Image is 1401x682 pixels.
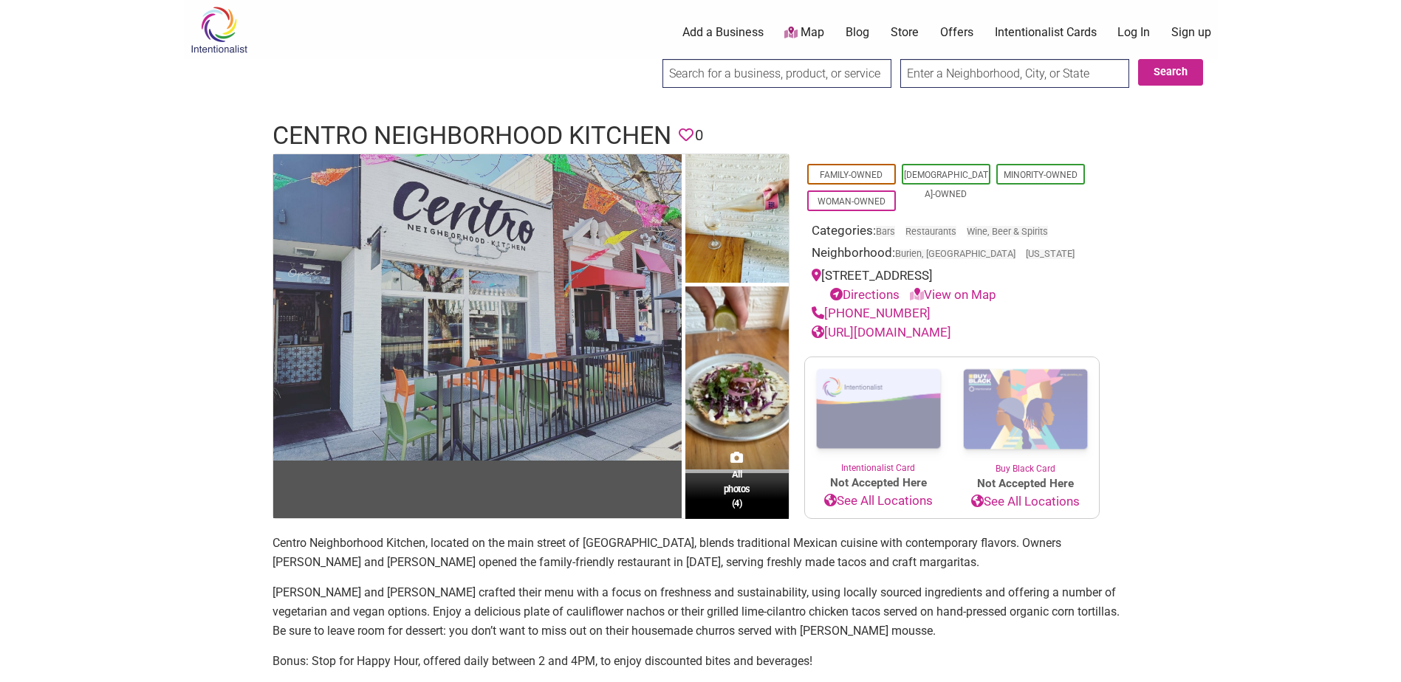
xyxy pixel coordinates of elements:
[818,196,886,207] a: Woman-Owned
[812,266,1092,304] div: [STREET_ADDRESS]
[846,24,869,41] a: Blog
[724,467,750,509] span: All photos (4)
[662,59,891,88] input: Search for a business, product, or service
[1026,249,1075,259] span: [US_STATE]
[995,24,1097,41] a: Intentionalist Cards
[940,24,973,41] a: Offers
[805,357,952,475] a: Intentionalist Card
[905,226,956,237] a: Restaurants
[805,475,952,492] span: Not Accepted Here
[184,6,254,54] img: Intentionalist
[895,249,1015,259] span: Burien, [GEOGRAPHIC_DATA]
[900,59,1129,88] input: Enter a Neighborhood, City, or State
[1117,24,1150,41] a: Log In
[784,24,824,41] a: Map
[273,652,1129,671] p: Bonus: Stop for Happy Hour, offered daily between 2 and 4PM, to enjoy discounted bites and bevera...
[273,534,1129,571] p: Centro Neighborhood Kitchen, located on the main street of [GEOGRAPHIC_DATA], blends traditional ...
[904,170,988,199] a: [DEMOGRAPHIC_DATA]-Owned
[952,357,1099,462] img: Buy Black Card
[967,226,1048,237] a: Wine, Beer & Spirits
[679,124,693,147] span: You must be logged in to save favorites.
[812,244,1092,266] div: Neighborhood:
[812,221,1092,244] div: Categories:
[682,24,764,41] a: Add a Business
[812,325,951,340] a: [URL][DOMAIN_NAME]
[952,475,1099,492] span: Not Accepted Here
[830,287,900,302] a: Directions
[1171,24,1211,41] a: Sign up
[876,226,895,237] a: Bars
[820,170,883,180] a: Family-Owned
[805,357,952,461] img: Intentionalist Card
[1138,59,1203,86] button: Search
[273,583,1129,640] p: [PERSON_NAME] and [PERSON_NAME] crafted their menu with a focus on freshness and sustainability, ...
[1004,170,1078,180] a: Minority-Owned
[695,124,703,147] span: 0
[952,357,1099,475] a: Buy Black Card
[910,287,996,302] a: View on Map
[273,118,671,154] h1: Centro Neighborhood Kitchen
[891,24,919,41] a: Store
[812,306,931,320] a: [PHONE_NUMBER]
[805,492,952,511] a: See All Locations
[952,492,1099,512] a: See All Locations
